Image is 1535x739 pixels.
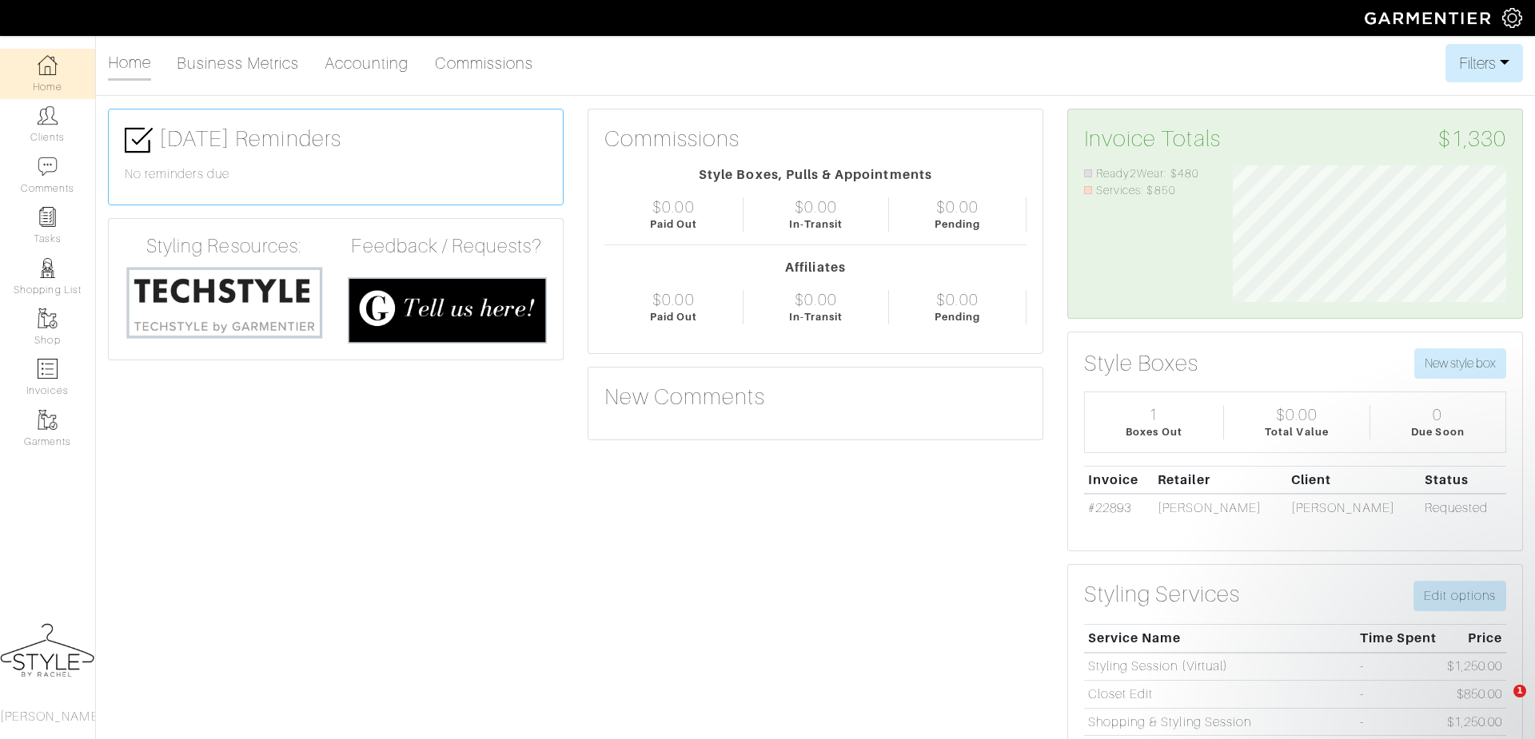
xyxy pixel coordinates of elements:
[1438,125,1506,153] span: $1,330
[652,290,694,309] div: $0.00
[1445,44,1523,82] button: Filters
[936,197,978,217] div: $0.00
[604,383,1027,411] h3: New Comments
[1265,424,1329,439] div: Total Value
[325,47,409,79] a: Accounting
[38,258,58,278] img: stylists-icon-eb353228a002819b7ec25b43dbf5f0378dd9e0616d9560372ff212230b889e62.png
[789,309,843,324] div: In-Transit
[38,157,58,177] img: comment-icon-a0a6a9ef722e966f86d9cbdc48e553b5cf19dbc54f86b18d962a5391bc8f6eb6.png
[1414,348,1506,379] button: New style box
[38,359,58,379] img: orders-icon-0abe47150d42831381b5fb84f609e132dff9fe21cb692f30cb5eec754e2cba89.png
[1276,405,1318,424] div: $0.00
[1084,708,1356,736] td: Shopping & Styling Session
[38,308,58,328] img: garments-icon-b7da505a4dc4fd61783c78ac3ca0ef83fa9d6f193b1c9dc38574b1d14d53ca28.png
[1149,405,1158,424] div: 1
[1084,653,1356,681] td: Styling Session (Virtual)
[1088,501,1131,515] a: #22893
[604,165,1027,185] div: Style Boxes, Pulls & Appointments
[38,105,58,125] img: clients-icon-6bae9207a08558b7cb47a8932f037763ab4055f8c8b6bfacd5dc20c3e0201464.png
[38,207,58,227] img: reminder-icon-8004d30b9f0a5d33ae49ab947aed9ed385cf756f9e5892f1edd6e32f2345188e.png
[1084,681,1356,709] td: Closet Edit
[604,125,740,153] h3: Commissions
[1084,581,1240,608] h3: Styling Services
[1126,424,1182,439] div: Boxes Out
[125,235,324,258] h4: Styling Resources:
[652,197,694,217] div: $0.00
[1084,350,1199,377] h3: Style Boxes
[1433,405,1442,424] div: 0
[348,277,547,344] img: feedback_requests-3821251ac2bd56c73c230f3229a5b25d6eb027adea667894f41107c140538ee0.png
[604,258,1027,277] div: Affiliates
[435,47,534,79] a: Commissions
[125,264,324,340] img: techstyle-93310999766a10050dc78ceb7f971a75838126fd19372ce40ba20cdf6a89b94b.png
[125,126,153,154] img: check-box-icon-36a4915ff3ba2bd8f6e4f29bc755bb66becd62c870f447fc0dd1365fcfddab58.png
[1421,494,1506,522] td: Requested
[650,309,697,324] div: Paid Out
[38,410,58,430] img: garments-icon-b7da505a4dc4fd61783c78ac3ca0ef83fa9d6f193b1c9dc38574b1d14d53ca28.png
[936,290,978,309] div: $0.00
[1287,494,1421,522] td: [PERSON_NAME]
[795,290,836,309] div: $0.00
[789,217,843,232] div: In-Transit
[348,235,547,258] h4: Feedback / Requests?
[125,167,547,182] h6: No reminders due
[935,217,980,232] div: Pending
[1411,424,1464,439] div: Due Soon
[1413,581,1506,611] a: Edit options
[38,55,58,75] img: dashboard-icon-dbcd8f5a0b271acd01030246c82b418ddd0df26cd7fceb0bd07c9910d44c42f6.png
[177,47,299,79] a: Business Metrics
[1084,125,1506,153] h3: Invoice Totals
[1084,182,1209,200] li: Services: $850
[1443,708,1506,736] td: $1,250.00
[1084,624,1356,652] th: Service Name
[1356,708,1443,736] td: -
[1357,4,1502,32] img: garmentier-logo-header-white-b43fb05a5012e4ada735d5af1a66efaba907eab6374d6393d1fbf88cb4ef424d.png
[935,309,980,324] div: Pending
[1154,466,1287,494] th: Retailer
[1481,685,1519,723] iframe: Intercom live chat
[795,197,836,217] div: $0.00
[650,217,697,232] div: Paid Out
[1084,165,1209,183] li: Ready2Wear: $480
[125,125,547,154] h3: [DATE] Reminders
[1502,8,1522,28] img: gear-icon-white-bd11855cb880d31180b6d7d6211b90ccbf57a29d726f0c71d8c61bd08dd39cc2.png
[108,46,151,81] a: Home
[1421,466,1506,494] th: Status
[1154,494,1287,522] td: [PERSON_NAME]
[1513,685,1526,697] span: 1
[1287,466,1421,494] th: Client
[1084,466,1154,494] th: Invoice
